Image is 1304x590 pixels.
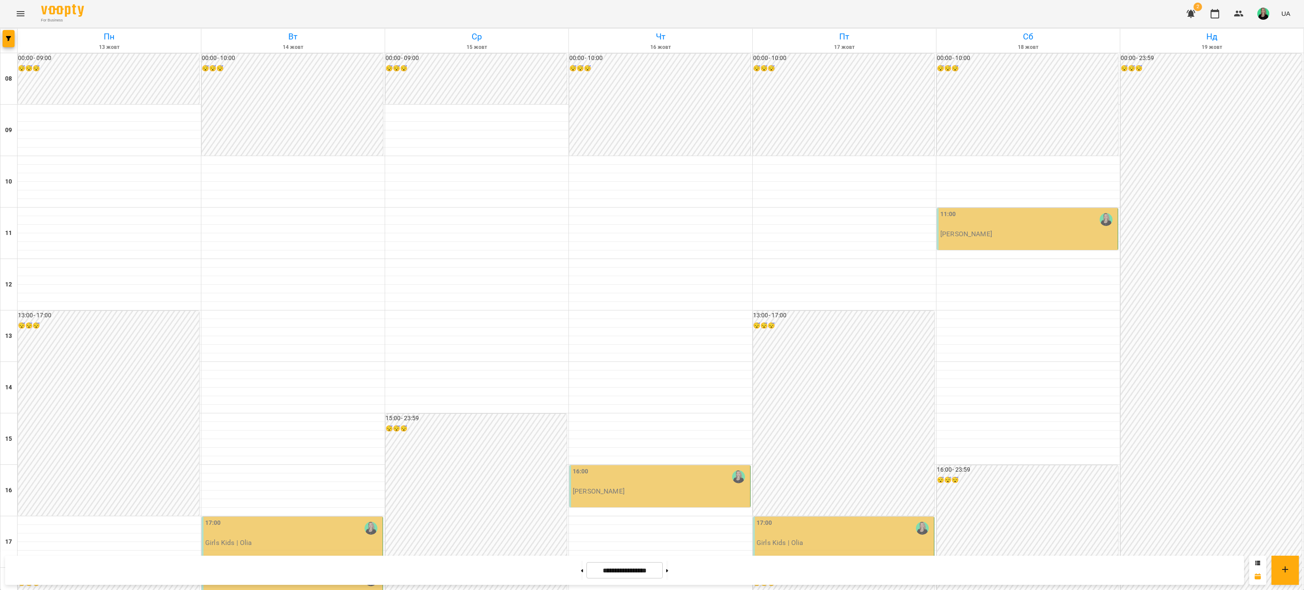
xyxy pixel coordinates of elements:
img: Ольга Борисова [1100,213,1113,226]
h6: Чт [570,30,751,43]
img: 1f6d48d5277748e278928e082bb47431.png [1257,8,1269,20]
img: Ольга Борисова [916,522,929,535]
label: 17:00 [205,518,221,528]
h6: 00:00 - 10:00 [937,54,1118,63]
h6: 13:00 - 17:00 [18,311,199,320]
h6: 00:00 - 10:00 [753,54,934,63]
h6: 16:00 - 23:59 [937,465,1118,475]
h6: 13 [5,331,12,341]
h6: 12 [5,280,12,289]
h6: 00:00 - 09:00 [18,54,199,63]
label: 16:00 [573,467,589,476]
h6: 09 [5,126,12,135]
h6: 18 жовт [938,43,1119,51]
button: UA [1278,6,1294,21]
h6: 14 [5,383,12,392]
label: 11:00 [940,210,956,219]
h6: 10 [5,177,12,187]
label: 17:00 [757,518,772,528]
p: [PERSON_NAME] [573,488,625,495]
h6: 00:00 - 23:59 [1121,54,1302,63]
img: Ольга Борисова [732,470,745,483]
img: Voopty Logo [41,4,84,17]
h6: 00:00 - 09:00 [386,54,567,63]
h6: 😴😴😴 [753,64,934,73]
h6: Ср [386,30,567,43]
h6: Вт [203,30,383,43]
h6: 00:00 - 10:00 [569,54,751,63]
h6: 😴😴😴 [1121,64,1302,73]
p: [PERSON_NAME] [940,230,992,238]
h6: 😴😴😴 [937,476,1118,485]
span: For Business [41,18,84,23]
h6: Нд [1122,30,1302,43]
h6: 😴😴😴 [753,321,934,331]
h6: Сб [938,30,1119,43]
h6: 😴😴😴 [386,424,567,433]
span: UA [1281,9,1290,18]
h6: 16 [5,486,12,495]
h6: 16 жовт [570,43,751,51]
h6: 😴😴😴 [18,321,199,331]
h6: 15 [5,434,12,444]
h6: 😴😴😴 [386,64,567,73]
h6: 08 [5,74,12,84]
h6: 😴😴😴 [202,64,383,73]
h6: 17 [5,537,12,547]
h6: 13 жовт [19,43,200,51]
p: Girls Kids | Olia [757,539,804,546]
h6: 😴😴😴 [569,64,751,73]
img: Ольга Борисова [365,522,377,535]
h6: Пт [754,30,935,43]
h6: 15:00 - 23:59 [386,414,567,423]
h6: 17 жовт [754,43,935,51]
p: Girls Kids | Olia [205,539,252,546]
button: Menu [10,3,31,24]
h6: 😴😴😴 [18,64,199,73]
h6: 13:00 - 17:00 [753,311,934,320]
h6: 😴😴😴 [937,64,1118,73]
h6: 00:00 - 10:00 [202,54,383,63]
span: 2 [1193,3,1202,11]
h6: 15 жовт [386,43,567,51]
h6: 14 жовт [203,43,383,51]
h6: 11 [5,229,12,238]
h6: 19 жовт [1122,43,1302,51]
h6: Пн [19,30,200,43]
